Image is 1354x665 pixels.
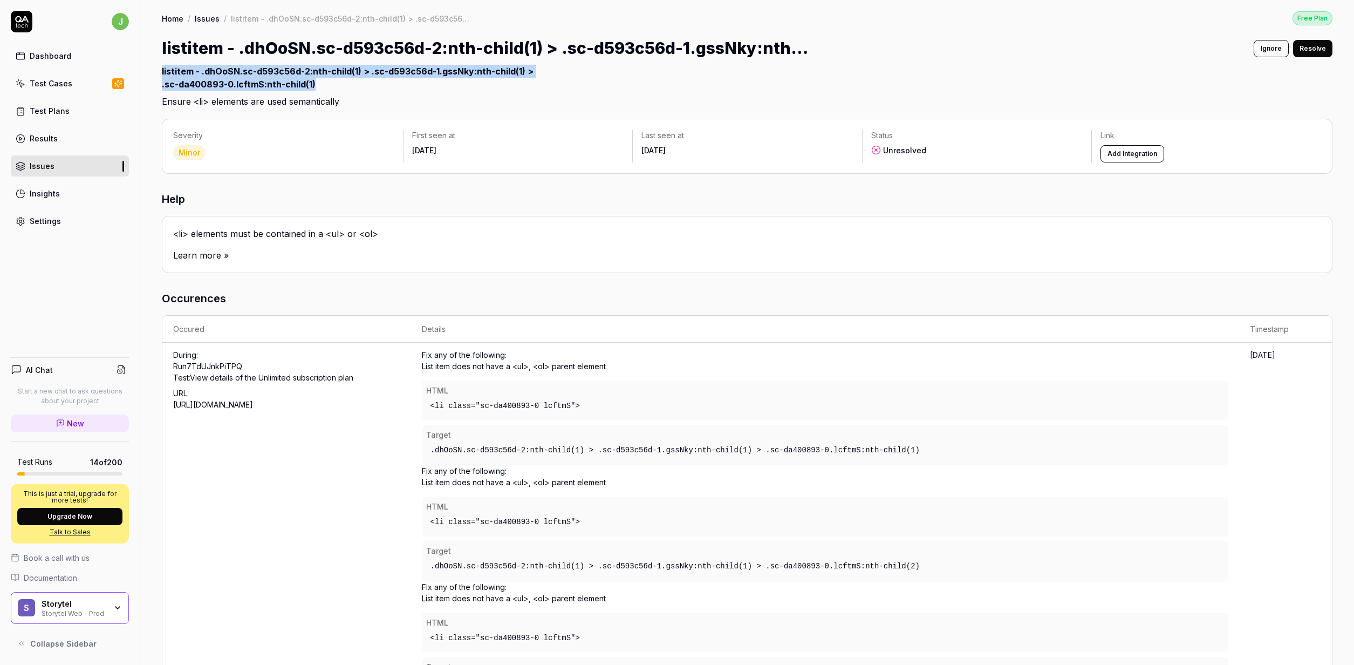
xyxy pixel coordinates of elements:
a: Issues [195,13,220,24]
div: Insights [30,188,60,199]
h5: Test Runs [17,457,52,467]
h1: listitem - .dhOoSN.sc-d593c56d-2:nth-child(1) > .sc-d593c56d-1.gssNky:nth-child(1) > .sc-da400893... [162,36,809,60]
div: <li> elements must be contained in a <ul> or <ol> [173,227,1321,249]
button: Free Plan [1293,11,1332,25]
a: Book a call with us [11,552,129,564]
th: Details [411,316,1239,343]
h3: Occurences [162,290,1332,307]
a: Talk to Sales [17,527,122,537]
button: Add Integration [1100,145,1164,162]
div: <li class="sc-da400893-0 lcftmS"> [426,512,1224,532]
div: Minor [173,145,206,160]
p: Severity [173,130,394,141]
button: Resolve [1293,40,1332,57]
p: First seen at [412,130,624,141]
span: Book a call with us [24,552,90,564]
p: Status [871,130,1083,141]
div: Test Cases [30,78,72,89]
p: Last seen at [641,130,853,141]
span: Documentation [24,572,77,583]
div: Test Plans [30,105,70,117]
div: Storytel Web - Prod [42,608,106,617]
a: Settings [11,211,129,232]
a: Run7TdUJnkPiTPQTest:View details of the Unlimited subscription plan [173,362,353,382]
button: j [112,11,129,32]
button: Upgrade Now [17,508,122,525]
div: HTML [426,385,1224,396]
a: Documentation [11,572,129,583]
div: Target [426,545,1224,557]
div: HTML [426,501,1224,512]
span: j [112,13,129,30]
h2: Ensure <li> elements are used semantically [162,60,1332,108]
div: Target [426,429,1224,440]
div: Unresolved [871,145,1083,156]
h4: AI Chat [26,364,53,376]
a: New [11,415,129,432]
th: Occured [162,316,411,343]
div: Settings [30,215,61,227]
a: Home [162,13,183,24]
div: HTML [426,617,1224,628]
h3: Help [162,191,1332,207]
a: [URL][DOMAIN_NAME] [173,400,253,409]
a: Test Cases [11,73,129,94]
p: Link [1100,130,1312,141]
time: [DATE] [641,146,666,155]
a: Add Integration [1100,148,1164,158]
a: Learn more » [173,250,229,261]
div: listitem - .dhOoSN.sc-d593c56d-2:nth-child(1) > .sc-d593c56d-1.gssNky:nth-child(1) > .sc-da400893... [162,65,548,95]
div: / [188,13,190,24]
div: .dhOoSN.sc-d593c56d-2:nth-child(1) > .sc-d593c56d-1.gssNky:nth-child(1) > .sc-da400893-0.lcftmS:n... [426,440,1224,460]
div: URL: [173,383,400,410]
p: This is just a trial, upgrade for more tests! [17,491,122,504]
div: listitem - .dhOoSN.sc-d593c56d-2:nth-child(1) > .sc-d593c56d-1.gssNky:nth-child(1) > .sc-da400893... [231,13,474,24]
div: Issues [30,160,54,172]
a: Test Plans [11,100,129,121]
div: .dhOoSN.sc-d593c56d-2:nth-child(1) > .sc-d593c56d-1.gssNky:nth-child(1) > .sc-da400893-0.lcftmS:n... [426,557,1224,576]
div: Storytel [42,599,106,609]
p: Start a new chat to ask questions about your project [11,386,129,406]
a: Issues [11,155,129,177]
div: / [224,13,227,24]
a: Results [11,128,129,149]
time: [DATE] [412,146,436,155]
div: <li class="sc-da400893-0 lcftmS"> [426,396,1224,416]
span: New [67,418,84,429]
button: Collapse Sidebar [11,633,129,654]
button: SStorytelStorytel Web - Prod [11,592,129,625]
div: Results [30,133,58,144]
div: Fix any of the following: List item does not have a <ul>, <ol> parent element [422,349,1228,465]
div: Fix any of the following: List item does not have a <ul>, <ol> parent element [422,465,1228,581]
th: Timestamp [1239,316,1332,343]
time: [DATE] [1250,350,1275,359]
span: S [18,599,35,616]
a: Insights [11,183,129,204]
a: Dashboard [11,45,129,66]
span: Collapse Sidebar [30,638,97,649]
div: Dashboard [30,50,71,62]
span: 14 of 200 [90,457,122,468]
button: Ignore [1254,40,1289,57]
div: <li class="sc-da400893-0 lcftmS"> [426,628,1224,648]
